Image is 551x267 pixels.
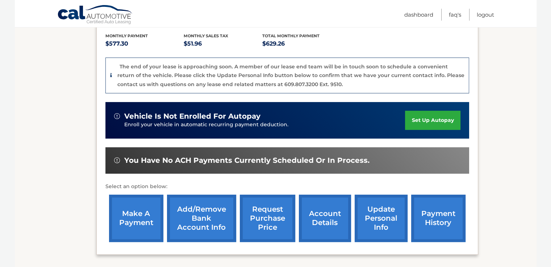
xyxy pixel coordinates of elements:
p: The end of your lease is approaching soon. A member of our lease end team will be in touch soon t... [117,63,464,88]
img: alert-white.svg [114,157,120,163]
a: FAQ's [449,9,461,21]
a: payment history [411,195,466,242]
a: request purchase price [240,195,295,242]
p: $51.96 [184,39,262,49]
p: Enroll your vehicle in automatic recurring payment deduction. [124,121,405,129]
a: Cal Automotive [57,5,133,26]
a: make a payment [109,195,163,242]
img: alert-white.svg [114,113,120,119]
span: You have no ACH payments currently scheduled or in process. [124,156,370,165]
span: vehicle is not enrolled for autopay [124,112,260,121]
a: Dashboard [404,9,433,21]
a: set up autopay [405,111,460,130]
a: update personal info [355,195,408,242]
p: Select an option below: [105,182,469,191]
span: Total Monthly Payment [262,33,320,38]
p: $577.30 [105,39,184,49]
a: Logout [477,9,494,21]
a: account details [299,195,351,242]
p: $629.26 [262,39,341,49]
span: Monthly sales Tax [184,33,228,38]
span: Monthly Payment [105,33,148,38]
a: Add/Remove bank account info [167,195,236,242]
